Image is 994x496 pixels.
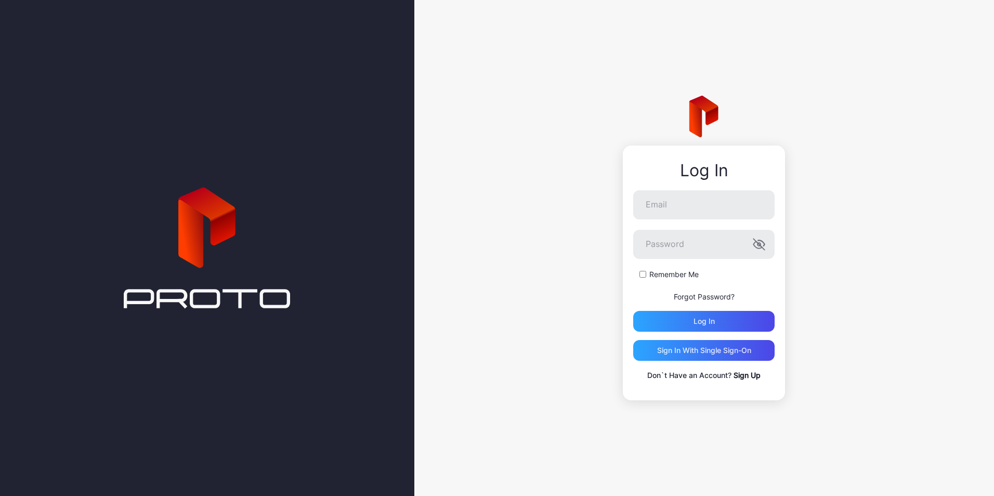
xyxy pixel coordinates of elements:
[734,371,761,380] a: Sign Up
[753,238,765,251] button: Password
[633,369,775,382] p: Don`t Have an Account?
[649,269,699,280] label: Remember Me
[633,230,775,259] input: Password
[633,161,775,180] div: Log In
[674,292,735,301] a: Forgot Password?
[657,346,751,355] div: Sign in With Single Sign-On
[633,340,775,361] button: Sign in With Single Sign-On
[633,190,775,219] input: Email
[694,317,715,325] div: Log in
[633,311,775,332] button: Log in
